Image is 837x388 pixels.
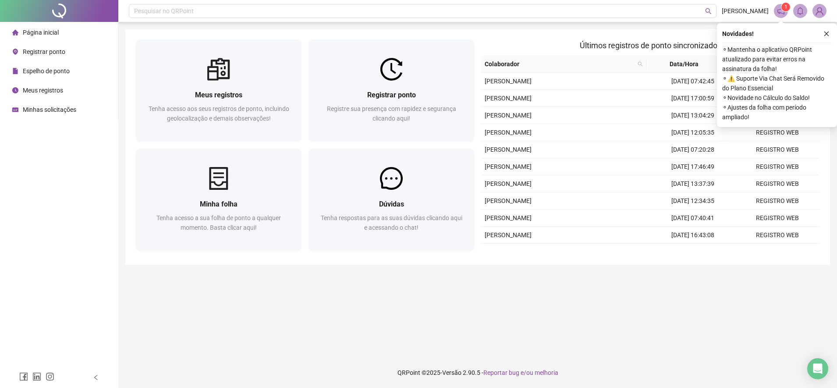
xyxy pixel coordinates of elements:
[485,112,532,119] span: [PERSON_NAME]
[309,149,474,251] a: DúvidasTenha respostas para as suas dúvidas clicando aqui e acessando o chat!
[650,158,735,175] td: [DATE] 17:46:49
[309,39,474,142] a: Registrar pontoRegistre sua presença com rapidez e segurança clicando aqui!
[722,6,769,16] span: [PERSON_NAME]
[650,73,735,90] td: [DATE] 07:42:45
[722,29,754,39] span: Novidades !
[483,369,558,376] span: Reportar bug e/ou melhoria
[781,3,790,11] sup: 1
[485,59,634,69] span: Colaborador
[485,197,532,204] span: [PERSON_NAME]
[735,244,819,261] td: REGISTRO WEB
[650,210,735,227] td: [DATE] 07:40:41
[485,95,532,102] span: [PERSON_NAME]
[735,124,819,141] td: REGISTRO WEB
[650,90,735,107] td: [DATE] 17:00:59
[485,129,532,136] span: [PERSON_NAME]
[722,103,832,122] span: ⚬ Ajustes da folha com período ampliado!
[650,227,735,244] td: [DATE] 16:43:08
[12,87,18,93] span: clock-circle
[638,61,643,67] span: search
[784,4,787,10] span: 1
[485,231,532,238] span: [PERSON_NAME]
[650,124,735,141] td: [DATE] 12:05:35
[200,200,238,208] span: Minha folha
[650,59,718,69] span: Data/Hora
[195,91,242,99] span: Meus registros
[23,106,76,113] span: Minhas solicitações
[735,158,819,175] td: REGISTRO WEB
[23,68,70,75] span: Espelho de ponto
[485,163,532,170] span: [PERSON_NAME]
[12,49,18,55] span: environment
[777,7,785,15] span: notification
[735,141,819,158] td: REGISTRO WEB
[23,87,63,94] span: Meus registros
[722,93,832,103] span: ⚬ Novidade no Cálculo do Saldo!
[12,107,18,113] span: schedule
[321,214,462,231] span: Tenha respostas para as suas dúvidas clicando aqui e acessando o chat!
[46,372,54,381] span: instagram
[646,56,729,73] th: Data/Hora
[485,146,532,153] span: [PERSON_NAME]
[367,91,416,99] span: Registrar ponto
[807,358,828,379] div: Open Intercom Messenger
[735,192,819,210] td: REGISTRO WEB
[650,244,735,261] td: [DATE] 13:35:33
[796,7,804,15] span: bell
[485,214,532,221] span: [PERSON_NAME]
[156,214,281,231] span: Tenha acesso a sua folha de ponto a qualquer momento. Basta clicar aqui!
[32,372,41,381] span: linkedin
[19,372,28,381] span: facebook
[722,45,832,74] span: ⚬ Mantenha o aplicativo QRPoint atualizado para evitar erros na assinatura da folha!
[379,200,404,208] span: Dúvidas
[485,180,532,187] span: [PERSON_NAME]
[23,48,65,55] span: Registrar ponto
[136,149,301,251] a: Minha folhaTenha acesso a sua folha de ponto a qualquer momento. Basta clicar aqui!
[735,175,819,192] td: REGISTRO WEB
[705,8,712,14] span: search
[650,141,735,158] td: [DATE] 07:20:28
[650,107,735,124] td: [DATE] 13:04:29
[118,357,837,388] footer: QRPoint © 2025 - 2.90.5 -
[650,175,735,192] td: [DATE] 13:37:39
[327,105,456,122] span: Registre sua presença com rapidez e segurança clicando aqui!
[136,39,301,142] a: Meus registrosTenha acesso aos seus registros de ponto, incluindo geolocalização e demais observa...
[12,29,18,36] span: home
[722,74,832,93] span: ⚬ ⚠️ Suporte Via Chat Será Removido do Plano Essencial
[735,210,819,227] td: REGISTRO WEB
[580,41,721,50] span: Últimos registros de ponto sincronizados
[650,192,735,210] td: [DATE] 12:34:35
[12,68,18,74] span: file
[485,78,532,85] span: [PERSON_NAME]
[93,374,99,381] span: left
[149,105,289,122] span: Tenha acesso aos seus registros de ponto, incluindo geolocalização e demais observações!
[813,4,826,18] img: 90740
[636,57,645,71] span: search
[442,369,461,376] span: Versão
[735,227,819,244] td: REGISTRO WEB
[823,31,830,37] span: close
[23,29,59,36] span: Página inicial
